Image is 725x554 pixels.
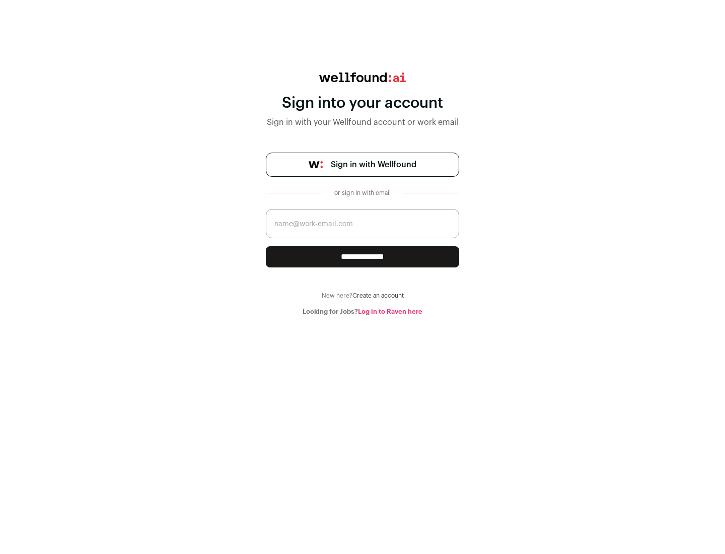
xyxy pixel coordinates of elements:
[352,293,404,299] a: Create an account
[319,73,406,82] img: wellfound:ai
[266,153,459,177] a: Sign in with Wellfound
[266,308,459,316] div: Looking for Jobs?
[266,94,459,112] div: Sign into your account
[330,189,395,197] div: or sign in with email
[331,159,416,171] span: Sign in with Wellfound
[309,161,323,168] img: wellfound-symbol-flush-black-fb3c872781a75f747ccb3a119075da62bfe97bd399995f84a933054e44a575c4.png
[266,209,459,238] input: name@work-email.com
[266,292,459,300] div: New here?
[266,116,459,128] div: Sign in with your Wellfound account or work email
[358,308,422,315] a: Log in to Raven here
